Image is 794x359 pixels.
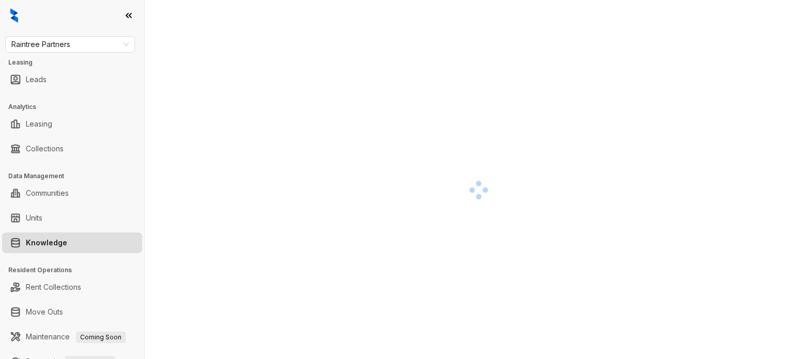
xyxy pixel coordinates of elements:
span: Coming Soon [76,332,126,343]
a: Leasing [26,114,52,134]
li: Leasing [2,114,142,134]
h3: Data Management [8,171,144,181]
h3: Resident Operations [8,266,144,275]
a: Collections [26,138,64,159]
li: Rent Collections [2,277,142,298]
a: Communities [26,183,69,204]
img: logo [10,8,18,23]
h3: Leasing [8,58,144,67]
li: Collections [2,138,142,159]
a: Knowledge [26,232,67,253]
li: Maintenance [2,326,142,347]
li: Communities [2,183,142,204]
li: Knowledge [2,232,142,253]
h3: Analytics [8,102,144,112]
li: Units [2,208,142,228]
li: Leads [2,69,142,90]
a: Move Outs [26,302,63,322]
li: Move Outs [2,302,142,322]
span: Raintree Partners [11,37,129,52]
a: Rent Collections [26,277,81,298]
a: Units [26,208,42,228]
a: Leads [26,69,47,90]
